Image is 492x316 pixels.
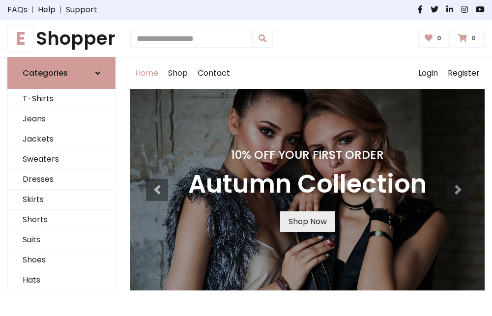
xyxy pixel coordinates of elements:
a: Jeans [8,109,115,129]
span: E [7,25,34,52]
a: Register [443,57,485,89]
a: Contact [193,57,235,89]
a: Help [38,4,56,16]
a: Skirts [8,190,115,210]
a: Support [66,4,97,16]
a: Sweaters [8,149,115,170]
a: Jackets [8,129,115,149]
a: Login [413,57,443,89]
a: EShopper [7,28,116,49]
a: FAQs [7,4,28,16]
a: Shop [163,57,193,89]
a: 0 [418,29,450,48]
a: Categories [7,57,116,89]
a: 0 [452,29,485,48]
a: Hats [8,270,115,290]
a: Shop Now [280,211,335,232]
span: 0 [469,34,478,43]
h3: Autumn Collection [188,170,427,200]
span: | [28,4,38,16]
span: 0 [434,34,444,43]
h6: Categories [23,68,68,78]
a: Shoes [8,250,115,270]
a: Home [130,57,163,89]
span: | [56,4,66,16]
a: Shorts [8,210,115,230]
a: T-Shirts [8,89,115,109]
a: Suits [8,230,115,250]
h1: Shopper [7,28,116,49]
h4: 10% Off Your First Order [188,148,427,162]
a: Dresses [8,170,115,190]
